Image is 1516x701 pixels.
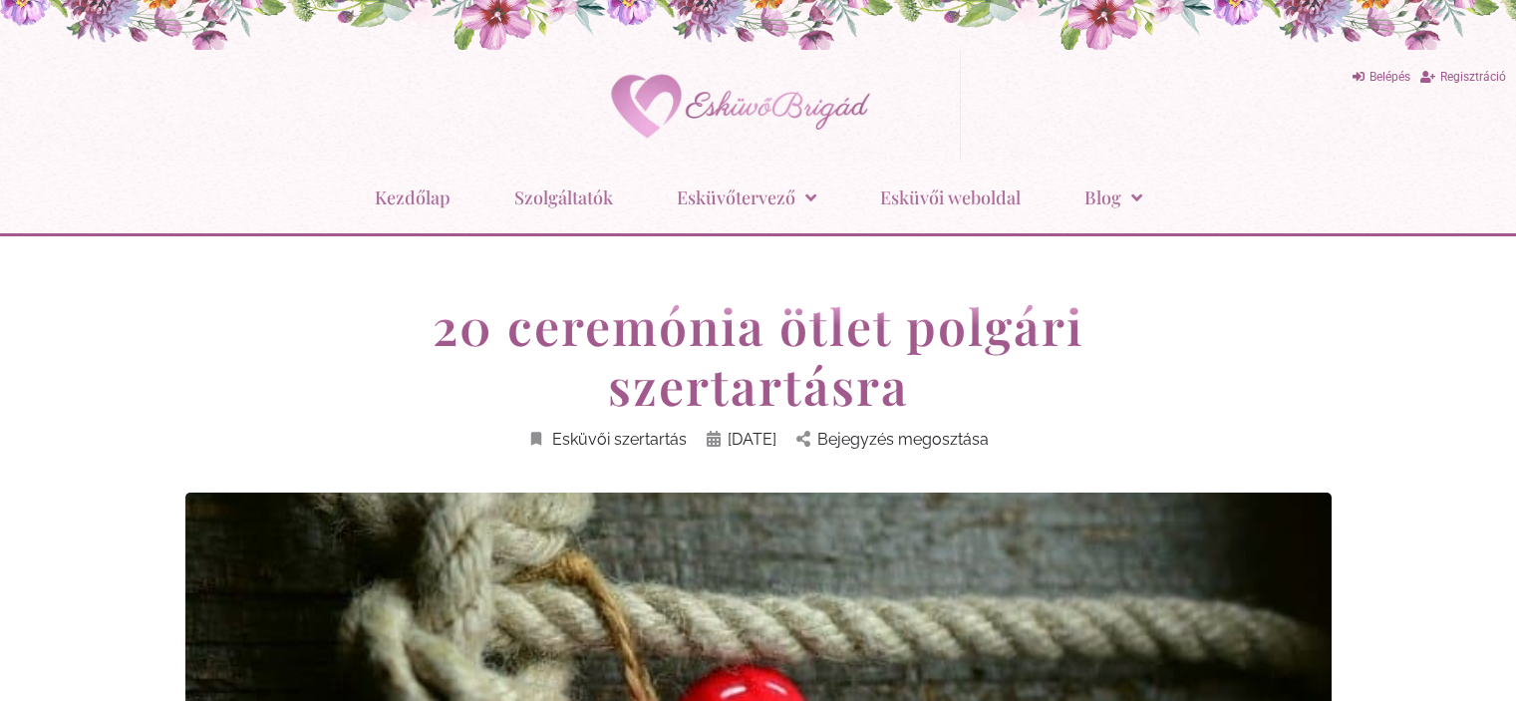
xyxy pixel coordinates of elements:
a: Kezdőlap [375,172,451,223]
a: Bejegyzés megosztása [796,426,989,453]
a: Blog [1084,172,1142,223]
a: Szolgáltatók [514,172,613,223]
span: [DATE] [728,426,776,453]
a: Belépés [1353,64,1410,91]
a: Esküvői szertartás [527,426,687,453]
nav: Menu [10,172,1506,223]
span: Regisztráció [1440,70,1506,84]
span: Belépés [1369,70,1410,84]
a: Esküvői weboldal [880,172,1021,223]
a: Regisztráció [1420,64,1506,91]
a: Esküvőtervező [677,172,816,223]
h1: 20 ceremónia ötlet polgári szertartásra [380,296,1137,416]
